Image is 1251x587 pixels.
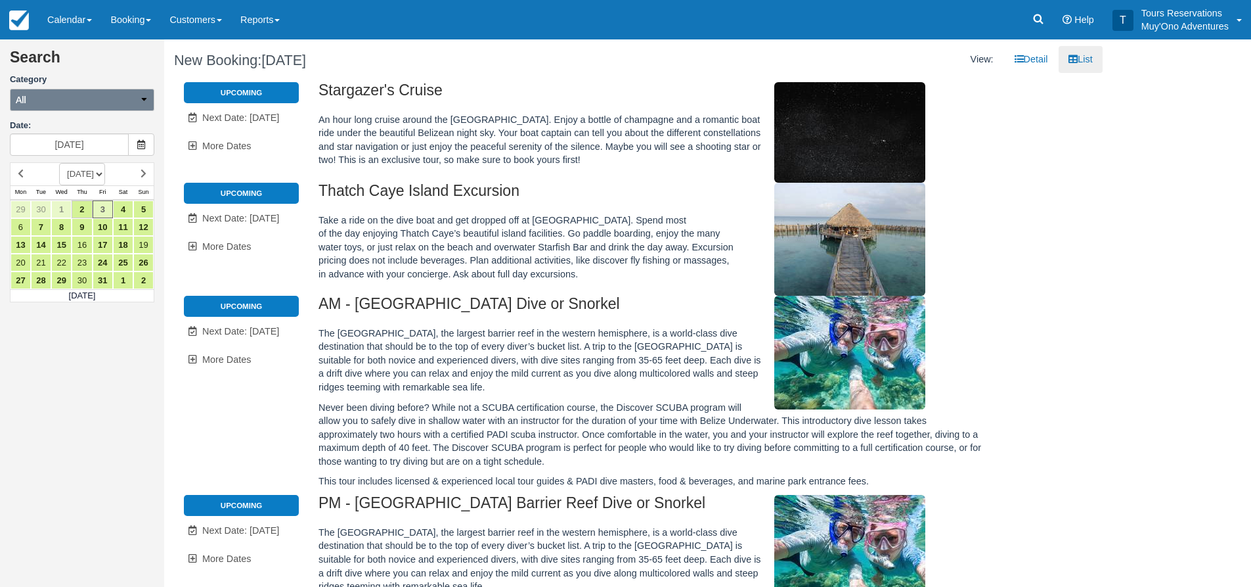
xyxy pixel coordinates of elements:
a: 24 [93,254,113,271]
a: 5 [133,200,154,218]
a: 23 [72,254,92,271]
a: 18 [113,236,133,254]
th: Thu [72,185,92,200]
a: 2 [133,271,154,289]
img: M296-1 [774,183,925,296]
a: 31 [93,271,113,289]
th: Sun [133,185,154,200]
a: 27 [11,271,31,289]
a: 28 [31,271,51,289]
a: Next Date: [DATE] [184,318,299,345]
h2: AM - [GEOGRAPHIC_DATA] Dive or Snorkel [318,296,988,320]
th: Fri [93,185,113,200]
a: 3 [93,200,113,218]
span: Next Date: [DATE] [202,326,279,337]
h2: Thatch Caye Island Excursion [318,183,988,207]
p: Muy'Ono Adventures [1141,20,1229,33]
li: View: [961,46,1003,73]
div: T [1112,10,1133,31]
td: [DATE] [11,289,154,302]
p: Tours Reservations [1141,7,1229,20]
a: 29 [11,200,31,218]
a: List [1059,46,1102,73]
span: More Dates [202,241,251,252]
p: Never been diving before? While not a SCUBA certification course, the Discover SCUBA program will... [318,401,988,469]
p: An hour long cruise around the [GEOGRAPHIC_DATA]. Enjoy a bottle of champagne and a romantic boat... [318,113,988,167]
h2: PM - [GEOGRAPHIC_DATA] Barrier Reef Dive or Snorkel [318,495,988,519]
a: Next Date: [DATE] [184,105,299,131]
li: Upcoming [184,183,299,204]
a: 30 [72,271,92,289]
span: [DATE] [261,52,306,68]
a: 13 [11,236,31,254]
a: 21 [31,254,51,271]
a: 4 [113,200,133,218]
a: 8 [51,218,72,236]
span: Help [1074,14,1094,25]
th: Wed [51,185,72,200]
a: 15 [51,236,72,254]
a: 29 [51,271,72,289]
a: Next Date: [DATE] [184,205,299,232]
a: 26 [133,254,154,271]
p: Take a ride on the dive boat and get dropped off at [GEOGRAPHIC_DATA]. Spend most of the day enjo... [318,214,988,281]
a: 1 [51,200,72,218]
button: All [10,89,154,111]
a: 20 [11,254,31,271]
i: Help [1063,15,1072,24]
li: Upcoming [184,82,299,103]
a: Next Date: [DATE] [184,517,299,544]
a: 1 [113,271,133,289]
label: Date: [10,120,154,132]
span: Next Date: [DATE] [202,213,279,223]
a: 14 [31,236,51,254]
a: 2 [72,200,92,218]
a: Detail [1005,46,1058,73]
th: Mon [11,185,31,200]
a: 6 [11,218,31,236]
span: More Dates [202,553,251,564]
li: Upcoming [184,495,299,516]
a: 11 [113,218,133,236]
img: checkfront-main-nav-mini-logo.png [9,11,29,30]
li: Upcoming [184,296,299,317]
a: 10 [93,218,113,236]
a: 25 [113,254,133,271]
a: 30 [31,200,51,218]
h2: Search [10,49,154,74]
a: 17 [93,236,113,254]
span: More Dates [202,141,251,151]
h1: New Booking: [174,53,623,68]
span: All [16,93,26,106]
a: 16 [72,236,92,254]
a: 9 [72,218,92,236]
a: 12 [133,218,154,236]
span: Next Date: [DATE] [202,525,279,536]
th: Tue [31,185,51,200]
label: Category [10,74,154,86]
a: 19 [133,236,154,254]
p: The [GEOGRAPHIC_DATA], the largest barrier reef in the western hemisphere, is a world-class dive ... [318,327,988,394]
p: This tour includes licensed & experienced local tour guides & PADI dive masters, food & beverages... [318,475,988,488]
a: 7 [31,218,51,236]
a: 22 [51,254,72,271]
span: More Dates [202,354,251,365]
th: Sat [113,185,133,200]
h2: Stargazer's Cruise [318,82,988,106]
img: M294-1 [774,296,925,410]
img: M308-1 [774,82,925,183]
span: Next Date: [DATE] [202,112,279,123]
